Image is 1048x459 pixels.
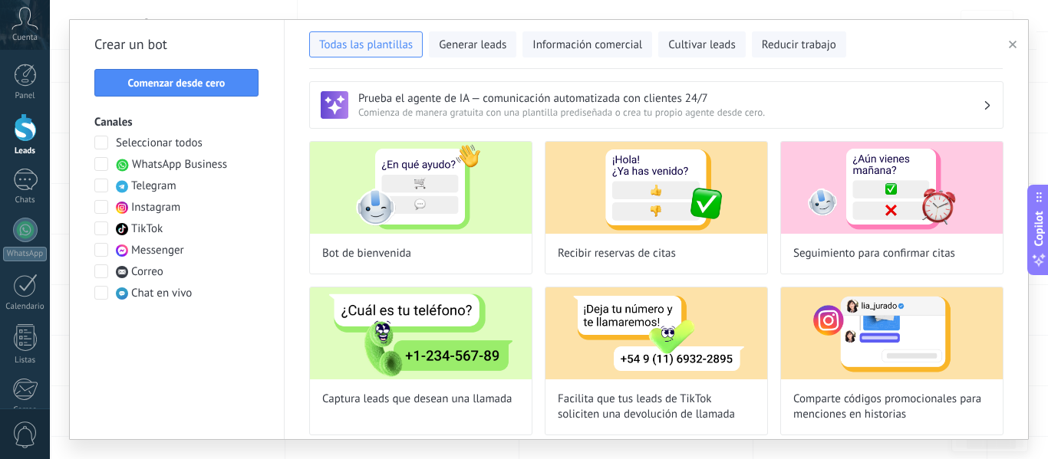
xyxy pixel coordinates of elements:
[3,405,48,415] div: Correo
[3,91,48,101] div: Panel
[3,247,47,261] div: WhatsApp
[12,33,38,43] span: Cuenta
[3,195,48,205] div: Chats
[3,356,48,366] div: Listas
[3,146,48,156] div: Leads
[3,302,48,312] div: Calendario
[1031,211,1046,246] span: Copilot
